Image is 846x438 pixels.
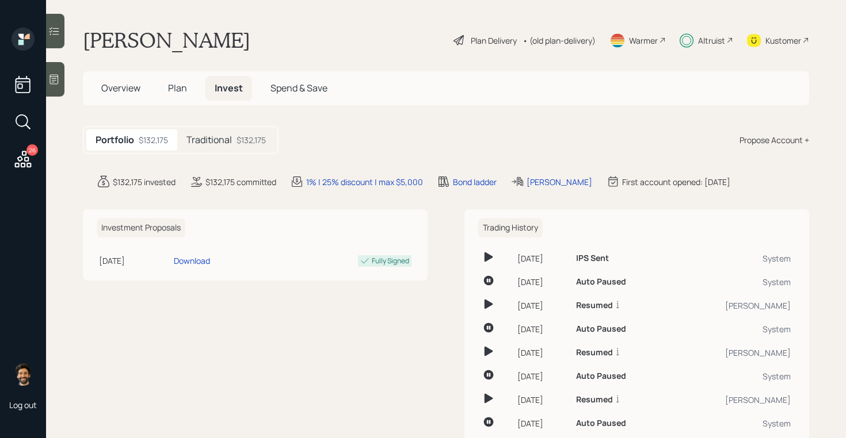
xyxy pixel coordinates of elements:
div: [DATE] [517,323,567,335]
img: eric-schwartz-headshot.png [12,363,35,386]
span: Overview [101,82,140,94]
div: $132,175 [237,134,266,146]
div: Propose Account + [740,134,809,146]
span: Spend & Save [270,82,327,94]
div: $132,175 [139,134,168,146]
span: Plan [168,82,187,94]
div: [DATE] [517,347,567,359]
h5: Traditional [186,135,232,145]
div: [DATE] [517,417,567,429]
h6: Resumed [576,348,613,358]
div: System [675,276,791,288]
div: System [675,323,791,335]
div: • (old plan-delivery) [523,34,596,47]
div: [PERSON_NAME] [675,299,791,312]
div: [DATE] [517,276,567,288]
div: [DATE] [517,370,567,382]
h6: Trading History [478,218,543,237]
div: First account opened: [DATE] [622,176,730,188]
div: [PERSON_NAME] [675,394,791,406]
div: Log out [9,399,37,410]
div: Plan Delivery [471,34,517,47]
div: [DATE] [517,252,567,264]
div: System [675,417,791,429]
div: Kustomer [765,34,801,47]
div: $132,175 invested [113,176,176,188]
h6: Auto Paused [576,418,626,428]
h6: Resumed [576,395,613,405]
h5: Portfolio [96,135,134,145]
div: Warmer [629,34,658,47]
div: 26 [26,144,38,156]
h6: IPS Sent [576,253,609,263]
h6: Auto Paused [576,324,626,334]
div: [PERSON_NAME] [675,347,791,359]
h6: Auto Paused [576,277,626,287]
h6: Auto Paused [576,371,626,381]
div: Bond ladder [453,176,497,188]
div: [DATE] [99,255,169,267]
div: System [675,370,791,382]
h6: Investment Proposals [97,218,185,237]
span: Invest [215,82,243,94]
div: [DATE] [517,394,567,406]
h6: Resumed [576,301,613,310]
div: $132,175 committed [205,176,276,188]
div: Altruist [698,34,725,47]
div: Download [174,255,210,267]
div: [PERSON_NAME] [527,176,592,188]
div: 1% | 25% discount | max $5,000 [306,176,423,188]
h1: [PERSON_NAME] [83,28,250,53]
div: [DATE] [517,299,567,312]
div: Fully Signed [372,256,409,266]
div: System [675,252,791,264]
